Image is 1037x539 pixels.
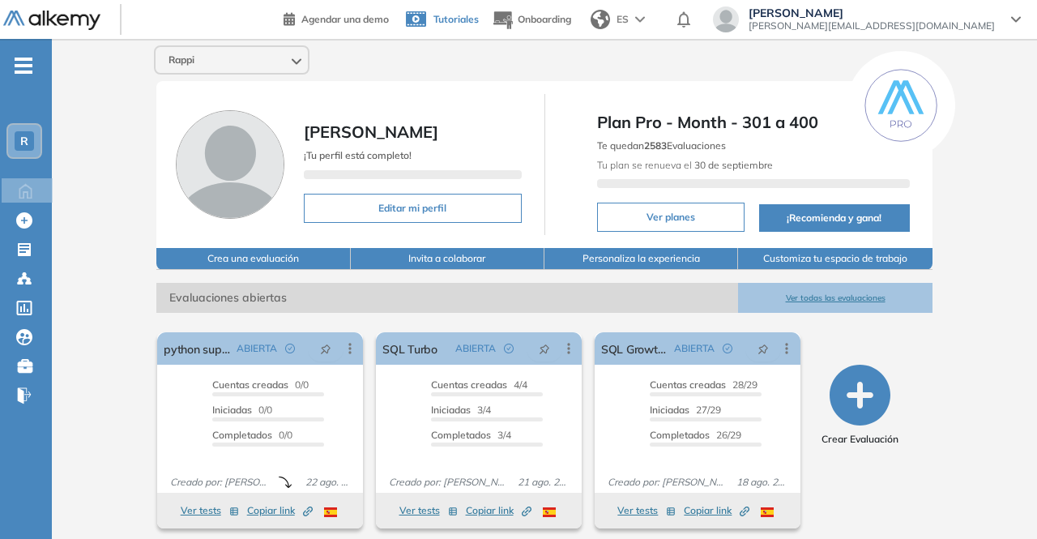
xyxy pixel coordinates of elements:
[544,248,738,270] button: Personaliza la experiencia
[212,379,309,391] span: 0/0
[650,429,710,441] span: Completados
[759,204,910,232] button: ¡Recomienda y gana!
[247,501,313,520] button: Copiar link
[3,11,100,31] img: Logo
[212,404,272,416] span: 0/0
[237,341,277,356] span: ABIERTA
[597,203,745,232] button: Ver planes
[684,501,749,520] button: Copiar link
[635,16,645,23] img: arrow
[466,503,531,518] span: Copiar link
[511,475,575,490] span: 21 ago. 2025
[304,122,438,142] span: [PERSON_NAME]
[749,19,995,32] span: [PERSON_NAME][EMAIL_ADDRESS][DOMAIN_NAME]
[176,110,284,219] img: Foto de perfil
[247,503,313,518] span: Copiar link
[301,13,389,25] span: Agendar una demo
[674,341,715,356] span: ABIERTA
[757,342,769,355] span: pushpin
[164,475,279,490] span: Creado por: [PERSON_NAME]
[597,139,726,152] span: Te quedan Evaluaciones
[299,475,356,490] span: 22 ago. 2025
[156,248,350,270] button: Crea una evaluación
[730,475,794,490] span: 18 ago. 2025
[212,429,272,441] span: Completados
[601,475,730,490] span: Creado por: [PERSON_NAME]
[650,404,689,416] span: Iniciadas
[518,13,571,25] span: Onboarding
[431,404,471,416] span: Iniciadas
[617,12,629,27] span: ES
[723,344,732,353] span: check-circle
[650,379,757,391] span: 28/29
[821,432,898,447] span: Crear Evaluación
[761,507,774,517] img: ESP
[212,379,288,391] span: Cuentas creadas
[504,344,514,353] span: check-circle
[650,429,741,441] span: 26/29
[212,404,252,416] span: Iniciadas
[431,429,511,441] span: 3/4
[15,64,32,67] i: -
[181,501,239,520] button: Ver tests
[466,501,531,520] button: Copiar link
[382,332,437,365] a: SQL Turbo
[738,248,932,270] button: Customiza tu espacio de trabajo
[431,429,491,441] span: Completados
[320,342,331,355] span: pushpin
[304,194,521,223] button: Editar mi perfil
[539,342,550,355] span: pushpin
[304,149,412,161] span: ¡Tu perfil está completo!
[617,501,676,520] button: Ver tests
[20,135,28,148] span: R
[597,110,910,135] span: Plan Pro - Month - 301 a 400
[431,379,527,391] span: 4/4
[684,503,749,518] span: Copiar link
[431,404,491,416] span: 3/4
[156,283,738,313] span: Evaluaciones abiertas
[284,8,389,28] a: Agendar una demo
[591,10,610,29] img: world
[738,283,932,313] button: Ver todas las evaluaciones
[650,404,721,416] span: 27/29
[433,13,479,25] span: Tutoriales
[644,139,667,152] b: 2583
[351,248,544,270] button: Invita a colaborar
[431,379,507,391] span: Cuentas creadas
[821,365,898,447] button: Crear Evaluación
[285,344,295,353] span: check-circle
[382,475,511,490] span: Creado por: [PERSON_NAME]
[601,332,668,365] a: SQL Growth E&A
[399,501,458,520] button: Ver tests
[543,507,556,517] img: ESP
[169,53,194,66] span: Rappi
[308,336,344,361] button: pushpin
[527,336,562,361] button: pushpin
[324,507,337,517] img: ESP
[164,332,230,365] a: python support
[692,159,773,171] b: 30 de septiembre
[749,6,995,19] span: [PERSON_NAME]
[212,429,292,441] span: 0/0
[650,379,726,391] span: Cuentas creadas
[455,341,496,356] span: ABIERTA
[745,336,781,361] button: pushpin
[597,159,773,171] span: Tu plan se renueva el
[492,2,571,37] button: Onboarding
